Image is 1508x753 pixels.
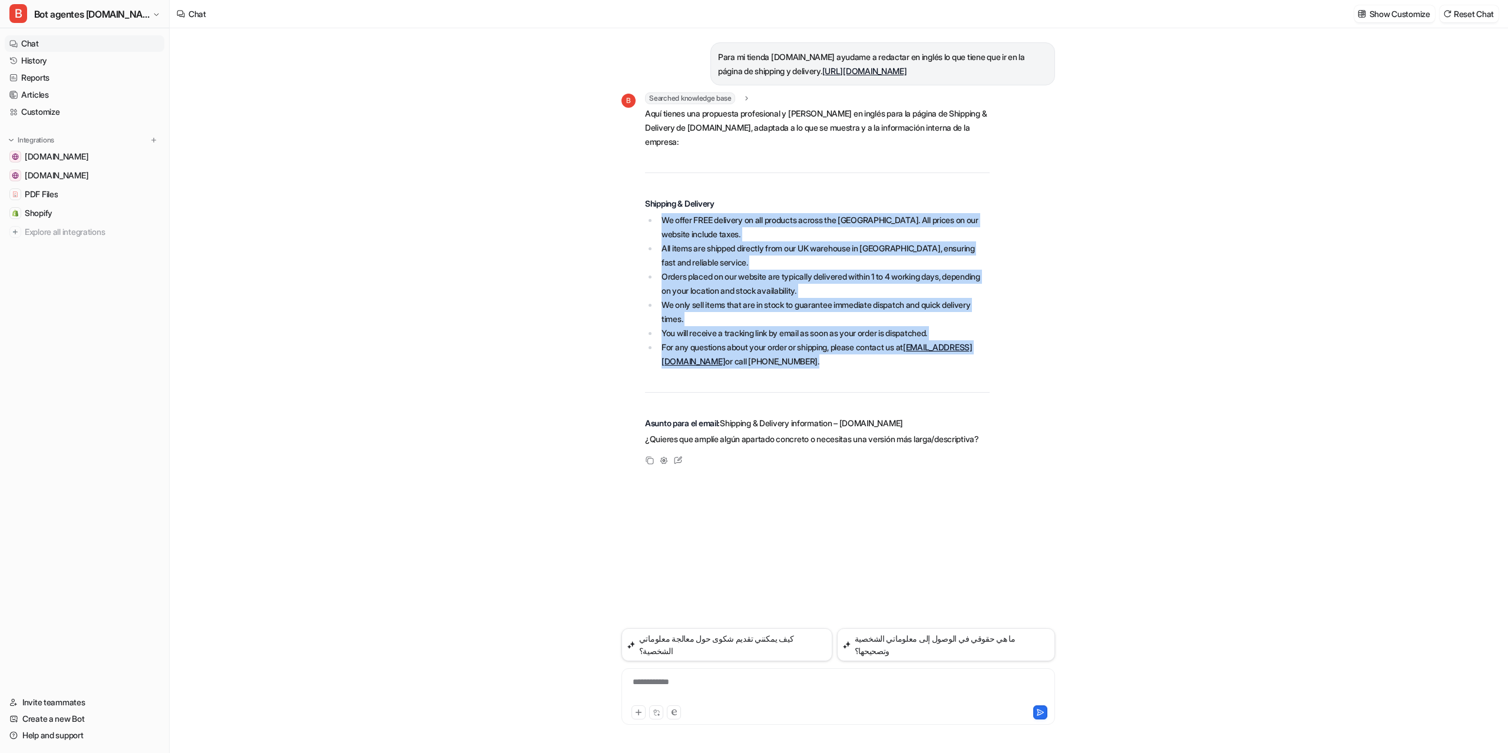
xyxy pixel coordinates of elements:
[5,167,164,184] a: www.lioninox.com[DOMAIN_NAME]
[658,241,990,270] li: All items are shipped directly from our UK warehouse in [GEOGRAPHIC_DATA], ensuring fast and reli...
[34,6,150,22] span: Bot agentes [DOMAIN_NAME]
[1358,9,1366,18] img: customize
[5,727,164,744] a: Help and support
[25,188,58,200] span: PDF Files
[1354,5,1435,22] button: Show Customize
[25,170,88,181] span: [DOMAIN_NAME]
[5,87,164,103] a: Articles
[645,198,715,208] strong: Shipping & Delivery
[662,342,973,366] a: [EMAIL_ADDRESS][DOMAIN_NAME]
[12,172,19,179] img: www.lioninox.com
[658,298,990,326] li: We only sell items that are in stock to guarantee immediate dispatch and quick delivery times.
[5,134,58,146] button: Integrations
[5,186,164,203] a: PDF FilesPDF Files
[837,628,1055,661] button: ما هي حقوقي في الوصول إلى معلوماتي الشخصية وتصحيحها؟
[822,66,907,76] a: [URL][DOMAIN_NAME]
[5,69,164,86] a: Reports
[188,8,206,20] div: Chat
[5,224,164,240] a: Explore all integrations
[12,153,19,160] img: handwashbasin.com
[9,226,21,238] img: explore all integrations
[658,270,990,298] li: Orders placed on our website are typically delivered within 1 to 4 working days, depending on you...
[658,326,990,340] li: You will receive a tracking link by email as soon as your order is dispatched.
[658,213,990,241] li: We offer FREE delivery on all products across the [GEOGRAPHIC_DATA]. All prices on our website in...
[5,104,164,120] a: Customize
[645,416,990,430] p: Shipping & Delivery information – [DOMAIN_NAME]
[645,107,990,149] p: Aquí tienes una propuesta profesional y [PERSON_NAME] en inglés para la página de Shipping & Deli...
[645,418,720,428] strong: Asunto para el email:
[1440,5,1499,22] button: Reset Chat
[12,191,19,198] img: PDF Files
[5,52,164,69] a: History
[5,711,164,727] a: Create a new Bot
[5,35,164,52] a: Chat
[1443,9,1451,18] img: reset
[1370,8,1430,20] p: Show Customize
[5,205,164,221] a: ShopifyShopify
[5,148,164,165] a: handwashbasin.com[DOMAIN_NAME]
[645,92,735,104] span: Searched knowledge base
[25,151,88,162] span: [DOMAIN_NAME]
[150,136,158,144] img: menu_add.svg
[621,94,636,108] span: B
[25,207,52,219] span: Shopify
[621,628,832,661] button: كيف يمكنني تقديم شكوى حول معالجة معلوماتي الشخصية؟
[5,694,164,711] a: Invite teammates
[718,50,1047,78] p: Para mi tienda [DOMAIN_NAME] ayudame a redactar en inglés lo que tiene que ir en la página de shi...
[9,4,27,23] span: B
[7,136,15,144] img: expand menu
[645,432,990,446] p: ¿Quieres que amplíe algún apartado concreto o necesitas una versión más larga/descriptiva?
[18,135,54,145] p: Integrations
[25,223,160,241] span: Explore all integrations
[12,210,19,217] img: Shopify
[658,340,990,369] li: For any questions about your order or shipping, please contact us at or call [PHONE_NUMBER].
